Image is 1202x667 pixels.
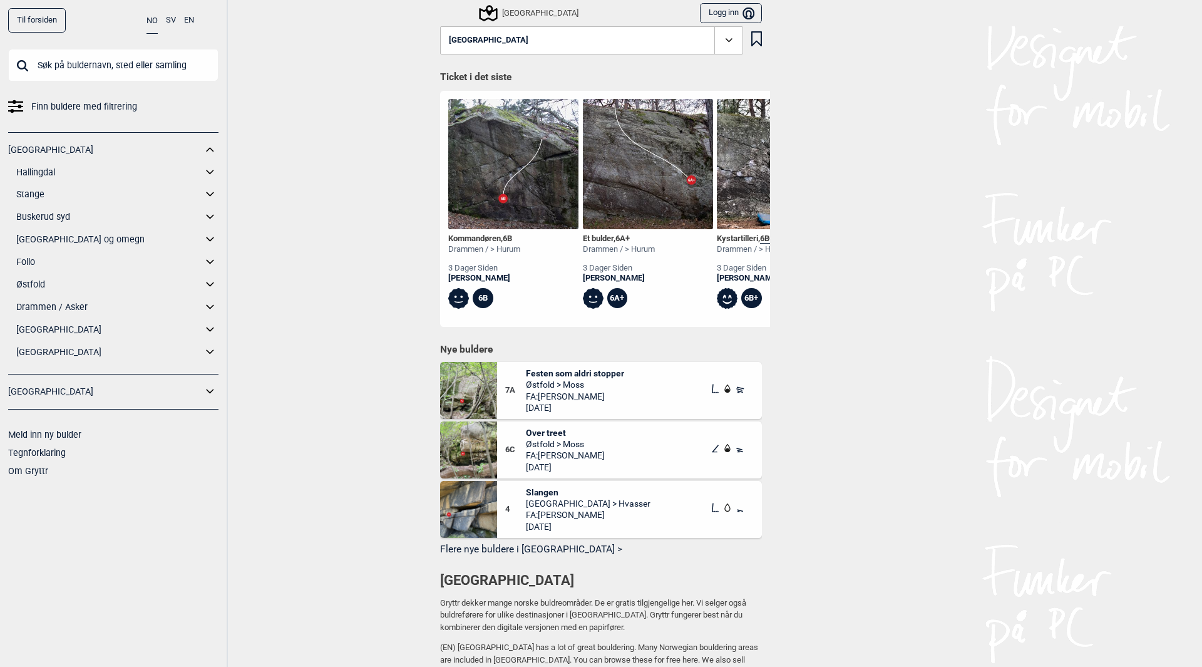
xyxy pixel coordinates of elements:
[717,234,789,244] div: Kystartilleri , Ψ
[440,343,762,356] h1: Nye buldere
[503,234,512,243] span: 6B
[526,402,624,413] span: [DATE]
[8,448,66,458] a: Tegnforklaring
[16,230,202,249] a: [GEOGRAPHIC_DATA] og omegn
[448,234,520,244] div: Kommandøren ,
[16,276,202,294] a: Østfold
[583,99,713,229] img: Et bulder 211119
[526,379,624,390] span: Østfold > Moss
[448,244,520,255] div: Drammen / > Hurum
[440,362,497,419] img: Festen som aldri stopper
[526,462,605,473] span: [DATE]
[717,263,789,274] div: 3 dager siden
[449,36,528,45] span: [GEOGRAPHIC_DATA]
[16,343,202,361] a: [GEOGRAPHIC_DATA]
[700,3,762,24] button: Logg inn
[760,234,774,244] span: 6B+
[473,288,493,309] div: 6B
[8,141,202,159] a: [GEOGRAPHIC_DATA]
[8,430,81,440] a: Meld inn ny bulder
[505,504,526,515] span: 4
[583,263,655,274] div: 3 dager siden
[717,273,789,284] a: [PERSON_NAME]
[526,391,624,402] span: FA: [PERSON_NAME]
[505,385,526,396] span: 7A
[583,273,655,284] a: [PERSON_NAME]
[16,208,202,226] a: Buskerud syd
[526,438,605,450] span: Østfold > Moss
[8,466,48,476] a: Om Gryttr
[8,8,66,33] a: Til forsiden
[741,288,762,309] div: 6B+
[8,383,202,401] a: [GEOGRAPHIC_DATA]
[440,481,497,538] img: Slangen
[440,421,762,478] div: Over treet6COver treetØstfold > MossFA:[PERSON_NAME][DATE]
[440,71,762,85] h1: Ticket i det siste
[31,98,137,116] span: Finn buldere med filtrering
[448,99,578,229] img: Kommandoren 211123
[526,509,650,520] span: FA: [PERSON_NAME]
[481,6,578,21] div: [GEOGRAPHIC_DATA]
[505,445,526,455] span: 6C
[526,521,650,532] span: [DATE]
[526,487,650,498] span: Slangen
[8,98,218,116] a: Finn buldere med filtrering
[184,8,194,33] button: EN
[448,273,520,284] a: [PERSON_NAME]
[440,597,762,634] p: Gryttr dekker mange norske buldreområder. De er gratis tilgjengelige her. Vi selger også buldrefø...
[440,571,762,591] h1: [GEOGRAPHIC_DATA]
[166,8,176,33] button: SV
[16,185,202,204] a: Stange
[440,540,762,560] button: Flere nye buldere i [GEOGRAPHIC_DATA] >
[146,8,158,34] button: NO
[440,362,762,419] div: Festen som aldri stopper7AFesten som aldri stopperØstfold > MossFA:[PERSON_NAME][DATE]
[8,49,218,81] input: Søk på buldernavn, sted eller samling
[16,253,202,271] a: Follo
[615,234,630,243] span: 6A+
[526,427,605,438] span: Over treet
[583,244,655,255] div: Drammen / > Hurum
[440,26,743,55] button: [GEOGRAPHIC_DATA]
[526,498,650,509] span: [GEOGRAPHIC_DATA] > Hvasser
[607,288,628,309] div: 6A+
[717,244,789,255] div: Drammen / > Hurum
[583,234,655,244] div: Et bulder ,
[16,163,202,182] a: Hallingdal
[448,263,520,274] div: 3 dager siden
[526,368,624,379] span: Festen som aldri stopper
[16,298,202,316] a: Drammen / Asker
[440,421,497,478] img: Over treet
[526,450,605,461] span: FA: [PERSON_NAME]
[440,481,762,538] div: Slangen4Slangen[GEOGRAPHIC_DATA] > HvasserFA:[PERSON_NAME][DATE]
[717,99,847,229] img: Kystartilleri 211113
[16,321,202,339] a: [GEOGRAPHIC_DATA]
